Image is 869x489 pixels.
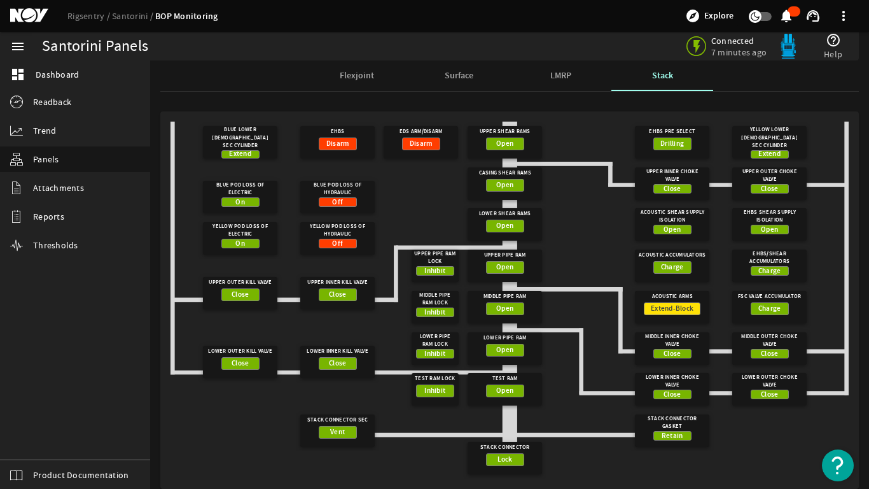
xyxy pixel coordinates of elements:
span: On [235,237,245,250]
div: Middle Outer Choke Valve [736,332,803,349]
span: Extend-Block [651,302,693,315]
span: Reports [33,210,64,223]
div: Lower Pipe Ram [471,332,539,344]
span: Disarm [326,138,349,150]
div: Lower Shear Rams [471,208,539,220]
span: Stack [652,71,673,80]
span: Explore [704,10,733,22]
div: Test Ram Lock [414,373,456,385]
span: Close [329,357,346,370]
span: Close [761,348,778,360]
span: Charge [758,265,781,278]
div: Acoustic Arms [639,291,706,302]
button: Open Resource Center [822,450,854,481]
span: Open [496,385,513,397]
button: Explore [680,6,739,26]
div: Middle Inner Choke Valve [639,332,706,349]
mat-icon: notifications [779,8,794,24]
a: BOP Monitoring [155,10,218,22]
mat-icon: support_agent [805,8,821,24]
div: Acoustic Shear Supply Isolation [639,208,706,225]
div: Middle Pipe Ram [471,291,539,302]
div: Lower Outer Choke Valve [736,373,803,390]
div: Casing Shear Rams [471,167,539,179]
span: Thresholds [33,239,78,252]
div: Blue Pod Loss of Hydraulic [304,181,372,197]
span: Charge [758,302,781,315]
span: 7 minutes ago [711,46,767,58]
span: Open [496,261,513,274]
mat-icon: help_outline [826,32,841,48]
span: Inhibit [424,385,445,397]
span: Inhibit [424,348,445,360]
div: Middle Pipe Ram Lock [414,291,456,308]
span: Open [496,179,513,192]
span: Drilling [660,138,684,150]
div: Yellow Pod Loss of Hydraulic [304,222,372,239]
span: Close [664,183,681,195]
div: Stack Connector Sec [304,415,372,426]
span: Close [329,288,346,301]
div: EHBS/Shear Accumulators [736,250,803,266]
mat-icon: menu [10,39,25,54]
div: Lower Outer Kill Valve [207,346,274,357]
div: Lower Inner Kill Valve [304,346,372,357]
div: Santorini Panels [42,40,148,53]
div: Stack Connector Gasket [639,415,706,431]
a: Rigsentry [67,10,112,22]
span: On [235,196,245,209]
div: Blue Lower [DEMOGRAPHIC_DATA] Sec Cylinder [207,126,274,150]
span: Readback [33,96,71,108]
span: Close [232,357,249,370]
span: Inhibit [424,306,445,319]
span: Panels [33,153,59,166]
mat-icon: explore [685,8,700,24]
span: Extend [229,148,251,160]
span: Lock [497,453,513,466]
div: FSC Valve Accumulator [736,291,803,302]
span: Open [496,138,513,150]
div: EHBS Pre Select [639,126,706,138]
span: Dashboard [36,68,79,81]
div: Upper Outer Choke Valve [736,167,803,184]
span: Close [761,183,778,195]
a: Santorini [112,10,155,22]
span: Attachments [33,181,84,194]
span: Off [332,196,343,209]
div: Upper Pipe Ram Lock [414,250,456,266]
div: Upper Shear Rams [471,126,539,138]
div: Blue Pod Loss of Electric [207,181,274,197]
div: EHBS Shear Supply Isolation [736,208,803,225]
span: Open [496,220,513,232]
span: Product Documentation [33,469,129,481]
span: Connected [711,35,767,46]
img: Bluepod.svg [775,34,801,59]
div: Yellow Lower [DEMOGRAPHIC_DATA] Sec Cylinder [736,126,803,150]
div: Yellow Pod Loss of Electric [207,222,274,239]
div: Lower Inner Choke Valve [639,373,706,390]
span: Open [761,223,778,236]
span: Trend [33,124,56,137]
span: Close [761,388,778,401]
span: LMRP [550,71,571,80]
span: Charge [661,261,684,274]
div: Test Ram [471,373,539,385]
div: Stack Connector [471,442,539,453]
span: Open [664,223,681,236]
div: EDS Arm/Disarm [387,126,455,138]
span: Open [496,344,513,357]
div: Acoustic Accumulators [639,250,706,261]
span: Open [496,302,513,315]
span: Close [232,288,249,301]
span: Flexjoint [340,71,374,80]
span: Inhibit [424,265,445,278]
span: Extend [758,148,781,160]
span: Help [824,48,842,60]
span: Surface [445,71,473,80]
div: EHBS [304,126,372,138]
div: Upper Pipe Ram [471,250,539,261]
span: Retain [662,430,683,443]
div: Upper Outer Kill Valve [207,277,274,288]
span: Disarm [410,138,433,150]
div: Upper Inner Kill Valve [304,277,372,288]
